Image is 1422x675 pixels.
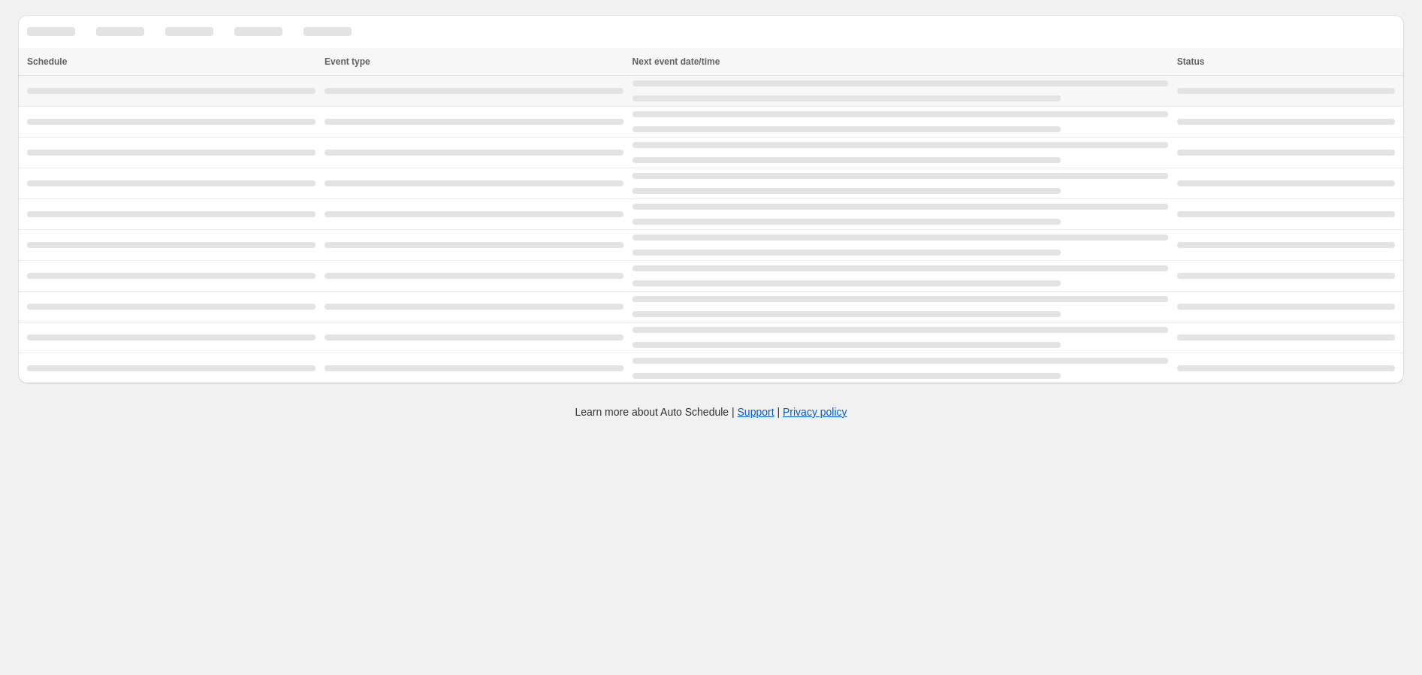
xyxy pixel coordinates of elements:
[27,56,67,67] span: Schedule
[1177,56,1205,67] span: Status
[575,404,847,419] p: Learn more about Auto Schedule | |
[325,56,370,67] span: Event type
[783,406,847,418] a: Privacy policy
[738,406,774,418] a: Support
[633,56,720,67] span: Next event date/time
